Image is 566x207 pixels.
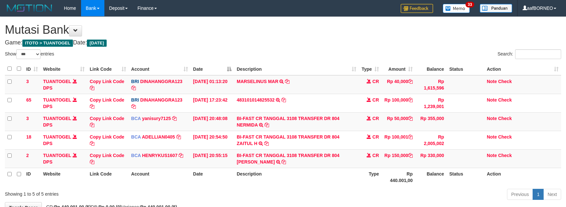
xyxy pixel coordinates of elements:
[26,134,31,140] span: 18
[191,63,234,75] th: Date: activate to sort column descending
[382,112,415,131] td: Rp 50,000
[16,49,41,59] select: Showentries
[5,188,231,197] div: Showing 1 to 5 of 5 entries
[264,141,269,146] a: Copy BI-FAST CR TANGGAL 3108 TRANSFER DR 804 ZAITUL H to clipboard
[131,79,139,84] span: BRI
[372,97,379,103] span: CR
[507,189,533,200] a: Previous
[41,75,87,94] td: DPS
[22,40,73,47] span: ITOTO > TUANTOGEL
[129,168,191,186] th: Account
[415,149,447,168] td: Rp 330,000
[172,116,177,121] a: Copy yanisury7125 to clipboard
[415,131,447,149] td: Rp 2,005,002
[237,134,339,146] a: BI-FAST CR TANGGAL 3108 TRANSFER DR 804 ZAITUL H
[90,79,124,91] a: Copy Link Code
[415,112,447,131] td: Rp 355,000
[447,168,484,186] th: Status
[382,63,415,75] th: Amount: activate to sort column ascending
[359,168,382,186] th: Type
[24,63,41,75] th: ID: activate to sort column ascending
[191,131,234,149] td: [DATE] 20:54:50
[408,97,413,103] a: Copy Rp 100,000 to clipboard
[191,94,234,112] td: [DATE] 17:23:42
[498,79,512,84] a: Check
[26,116,29,121] span: 3
[41,63,87,75] th: Website: activate to sort column ascending
[543,189,561,200] a: Next
[447,63,484,75] th: Status
[26,153,29,158] span: 2
[131,97,139,103] span: BRI
[408,134,413,140] a: Copy Rp 100,001 to clipboard
[43,153,71,158] a: TUANTOGEL
[372,116,379,121] span: CR
[498,134,512,140] a: Check
[415,168,447,186] th: Balance
[484,168,561,186] th: Action
[408,153,413,158] a: Copy Rp 150,000 to clipboard
[533,189,544,200] a: 1
[382,75,415,94] td: Rp 40,000
[498,97,512,103] a: Check
[285,79,289,84] a: Copy MARSELINUS MAR to clipboard
[131,134,141,140] span: BCA
[484,63,561,75] th: Action: activate to sort column ascending
[443,4,470,13] img: Button%20Memo.svg
[372,79,379,84] span: CR
[41,131,87,149] td: DPS
[498,153,512,158] a: Check
[372,153,379,158] span: CR
[415,75,447,94] td: Rp 1,615,596
[234,168,359,186] th: Description
[498,116,512,121] a: Check
[382,94,415,112] td: Rp 100,000
[41,168,87,186] th: Website
[466,2,474,7] span: 33
[26,79,29,84] span: 3
[43,134,71,140] a: TUANTOGEL
[90,116,124,128] a: Copy Link Code
[359,63,382,75] th: Type: activate to sort column ascending
[26,97,31,103] span: 65
[176,134,181,140] a: Copy ADELLIAN0405 to clipboard
[43,116,71,121] a: TUANTOGEL
[408,116,413,121] a: Copy Rp 50,000 to clipboard
[415,94,447,112] td: Rp 1,239,001
[191,75,234,94] td: [DATE] 01:13:20
[191,112,234,131] td: [DATE] 20:48:08
[487,134,497,140] a: Note
[140,97,183,103] a: DINAHANGGRA123
[43,97,71,103] a: TUANTOGEL
[382,149,415,168] td: Rp 150,000
[179,153,183,158] a: Copy HENRYKUS1607 to clipboard
[237,79,278,84] a: MARSELINUS MAR
[142,116,171,121] a: yanisury7125
[90,153,124,164] a: Copy Link Code
[191,168,234,186] th: Date
[41,94,87,112] td: DPS
[90,134,124,146] a: Copy Link Code
[480,4,512,13] img: panduan.png
[487,79,497,84] a: Note
[90,97,124,109] a: Copy Link Code
[487,97,497,103] a: Note
[131,153,141,158] span: BCA
[515,49,561,59] input: Search:
[5,23,561,36] h1: Mutasi Bank
[131,116,141,121] span: BCA
[281,97,286,103] a: Copy 483101014825532 to clipboard
[382,131,415,149] td: Rp 100,001
[142,134,175,140] a: ADELLIAN0405
[237,153,339,164] a: BI-FAST CR TANGGAL 3108 TRANSFER DR 804 [PERSON_NAME]
[5,3,54,13] img: MOTION_logo.png
[131,104,136,109] a: Copy DINAHANGGRA123 to clipboard
[142,153,177,158] a: HENRYKUS1607
[43,79,71,84] a: TUANTOGEL
[487,153,497,158] a: Note
[401,4,433,13] img: Feedback.jpg
[41,112,87,131] td: DPS
[408,79,413,84] a: Copy Rp 40,000 to clipboard
[129,63,191,75] th: Account: activate to sort column ascending
[372,134,379,140] span: CR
